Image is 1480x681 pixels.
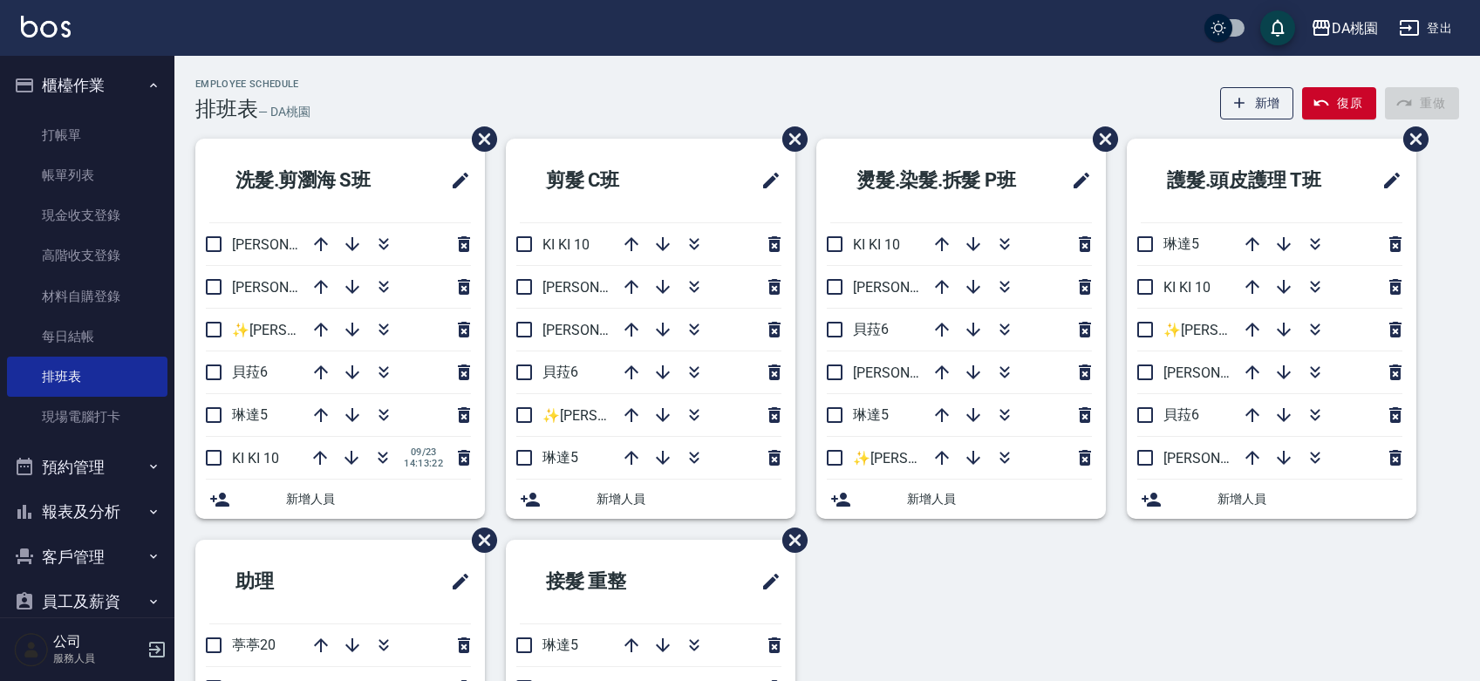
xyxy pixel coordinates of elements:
button: 預約管理 [7,445,167,490]
h2: Employee Schedule [195,78,310,90]
div: 新增人員 [195,480,485,519]
span: 修改班表的標題 [440,561,471,603]
span: 琳達5 [853,406,889,423]
span: 修改班表的標題 [440,160,471,201]
span: KI KI 10 [1163,279,1211,296]
span: 琳達5 [542,637,578,653]
h2: 接髮 重整 [520,550,701,613]
span: 葶葶20 [232,637,276,653]
span: KI KI 10 [853,236,900,253]
a: 帳單列表 [7,155,167,195]
button: 櫃檯作業 [7,63,167,108]
span: [PERSON_NAME]8 [542,322,655,338]
img: Logo [21,16,71,37]
span: KI KI 10 [232,450,279,466]
a: 高階收支登錄 [7,235,167,276]
h2: 燙髮.染髮.拆髮 P班 [830,149,1048,212]
a: 現場電腦打卡 [7,397,167,437]
span: 修改班表的標題 [1371,160,1402,201]
span: 刪除班表 [769,514,810,566]
button: DA桃園 [1304,10,1385,46]
h2: 剪髮 C班 [520,149,698,212]
button: 報表及分析 [7,489,167,535]
h6: — DA桃園 [258,103,310,121]
span: 琳達5 [232,406,268,423]
span: 刪除班表 [1080,113,1121,165]
span: 刪除班表 [1390,113,1431,165]
a: 排班表 [7,357,167,397]
span: 刪除班表 [769,113,810,165]
span: [PERSON_NAME]8 [1163,364,1276,381]
h2: 護髮.頭皮護理 T班 [1141,149,1359,212]
span: 貝菈6 [1163,406,1199,423]
span: 新增人員 [907,490,1092,508]
span: [PERSON_NAME]3 [1163,450,1276,466]
span: [PERSON_NAME]3 [542,279,655,296]
div: 新增人員 [1127,480,1416,519]
h5: 公司 [53,633,142,650]
a: 材料自購登錄 [7,276,167,317]
span: [PERSON_NAME]3 [853,279,965,296]
button: save [1260,10,1295,45]
div: 新增人員 [816,480,1106,519]
h2: 洗髮.剪瀏海 S班 [209,149,418,212]
h3: 排班表 [195,97,258,121]
span: 貝菈6 [542,364,578,380]
span: ✨[PERSON_NAME][PERSON_NAME] ✨16 [232,322,495,338]
span: 貝菈6 [232,364,268,380]
span: [PERSON_NAME]3 [232,236,344,253]
span: 新增人員 [597,490,781,508]
span: ✨[PERSON_NAME][PERSON_NAME] ✨16 [853,450,1116,466]
button: 客戶管理 [7,535,167,580]
span: 刪除班表 [459,113,500,165]
img: Person [14,632,49,667]
a: 打帳單 [7,115,167,155]
span: 修改班表的標題 [750,561,781,603]
button: 員工及薪資 [7,579,167,624]
span: ✨[PERSON_NAME][PERSON_NAME] ✨16 [542,407,806,424]
span: 新增人員 [1217,490,1402,508]
span: 貝菈6 [853,321,889,337]
span: [PERSON_NAME]8 [232,279,344,296]
span: ✨[PERSON_NAME][PERSON_NAME] ✨16 [1163,322,1427,338]
button: 復原 [1302,87,1376,119]
h2: 助理 [209,550,370,613]
span: KI KI 10 [542,236,590,253]
span: 修改班表的標題 [750,160,781,201]
span: 琳達5 [542,449,578,466]
span: [PERSON_NAME]8 [853,364,965,381]
span: 修改班表的標題 [1061,160,1092,201]
div: DA桃園 [1332,17,1378,39]
button: 登出 [1392,12,1459,44]
span: 刪除班表 [459,514,500,566]
div: 新增人員 [506,480,795,519]
span: 新增人員 [286,490,471,508]
span: 琳達5 [1163,235,1199,252]
span: 14:13:22 [404,458,443,469]
a: 現金收支登錄 [7,195,167,235]
p: 服務人員 [53,650,142,666]
span: 09/23 [404,446,443,458]
button: 新增 [1220,87,1294,119]
a: 每日結帳 [7,317,167,357]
